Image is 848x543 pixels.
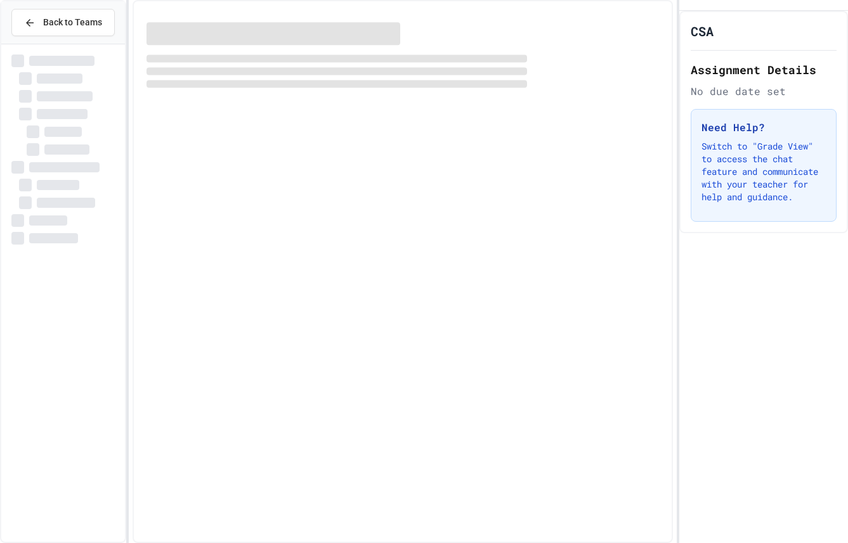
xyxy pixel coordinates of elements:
[701,120,826,135] h3: Need Help?
[43,16,102,29] span: Back to Teams
[691,84,837,99] div: No due date set
[701,140,826,203] p: Switch to "Grade View" to access the chat feature and communicate with your teacher for help and ...
[691,61,837,79] h2: Assignment Details
[795,492,835,530] iframe: chat widget
[743,437,835,491] iframe: chat widget
[691,22,714,40] h1: CSA
[11,9,115,36] button: Back to Teams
